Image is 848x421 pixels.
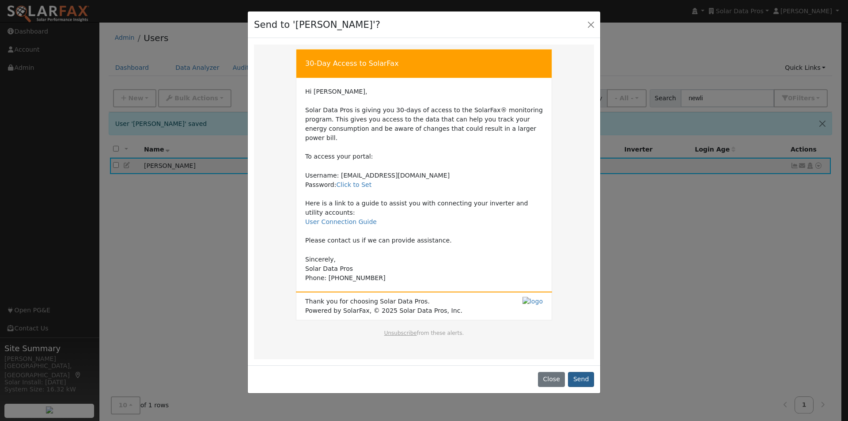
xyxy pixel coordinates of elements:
td: from these alerts. [305,329,543,346]
button: Send [568,372,594,387]
button: Close [585,18,597,30]
img: logo [522,297,543,306]
td: Hi [PERSON_NAME], Solar Data Pros is giving you 30-days of access to the SolarFax® monitoring pro... [305,87,543,283]
span: Thank you for choosing Solar Data Pros. Powered by SolarFax, © 2025 Solar Data Pros, Inc. [305,297,462,315]
a: User Connection Guide [305,218,377,225]
a: Click to Set [337,181,372,188]
td: 30-Day Access to SolarFax [296,49,552,78]
button: Close [538,372,565,387]
a: Unsubscribe [384,330,417,336]
h4: Send to '[PERSON_NAME]'? [254,18,380,32]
